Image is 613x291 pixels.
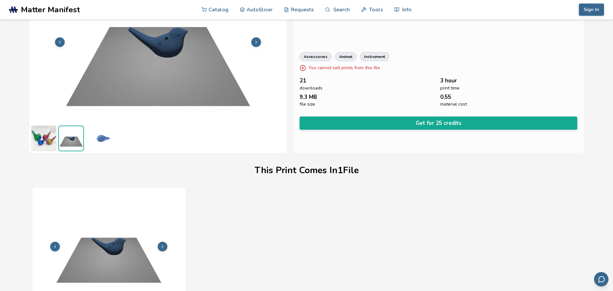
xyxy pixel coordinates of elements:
span: 3 hour [440,78,457,84]
img: bird_ocarina_3D_Preview [86,126,111,151]
p: You cannot sell prints from this file [309,64,380,71]
button: Send feedback via email [594,272,608,286]
a: accessories [300,52,332,61]
span: print time [440,86,460,91]
a: instrument [360,52,389,61]
span: 0.55 [440,94,451,100]
span: downloads [300,86,322,91]
span: material cost [440,102,467,107]
button: Sign In [579,4,604,16]
a: animal [335,52,357,61]
span: Matter Manifest [21,5,80,14]
span: 21 [300,78,306,84]
h1: This Print Comes In 1 File [255,165,359,175]
span: 9.3 MB [300,94,317,100]
span: file size [300,102,315,107]
img: bird_ocarina_Print_Bed_Preview [59,126,83,151]
button: Get for 25 credits [300,117,578,130]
